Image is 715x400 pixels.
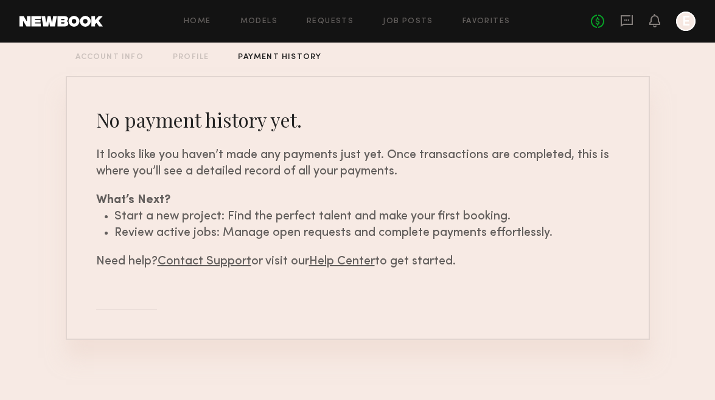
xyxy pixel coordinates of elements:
[240,18,277,26] a: Models
[462,18,511,26] a: Favorites
[238,53,321,61] div: PAYMENT HISTORY
[96,106,619,133] h2: No payment history yet.
[96,253,619,270] p: Need help? or visit our to get started.
[114,225,619,241] li: Review active jobs: Manage open requests and complete payments effortlessly.
[184,18,211,26] a: Home
[75,53,144,61] div: ACCOUNT INFO
[96,192,619,209] div: What’s Next?
[676,12,696,31] a: E
[96,147,619,180] p: It looks like you haven’t made any payments just yet. Once transactions are completed, this is wh...
[173,53,209,61] div: PROFILE
[158,256,251,267] a: Contact Support
[114,209,619,225] li: Start a new project: Find the perfect talent and make your first booking.
[383,18,433,26] a: Job Posts
[309,256,375,267] a: Help Center
[307,18,354,26] a: Requests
